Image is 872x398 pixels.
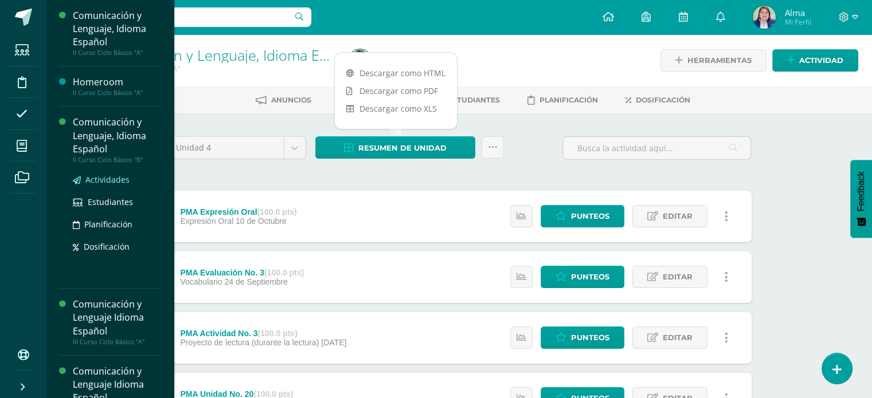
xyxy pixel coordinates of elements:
span: Mi Perfil [784,17,811,27]
a: Punteos [541,326,624,349]
img: 4ef993094213c5b03b2ee2ce6609450d.png [753,6,776,29]
div: III Curso Ciclo Básico "A" [73,338,160,346]
a: Descargar como XLS [335,100,457,117]
button: Feedback - Mostrar encuesta [850,160,872,238]
span: 10 de Octubre [236,216,287,226]
span: Planificación [539,96,598,104]
span: Dosificación [636,96,690,104]
span: Planificación [84,219,132,230]
div: Comunicación y Lenguaje, Idioma Español [73,9,160,49]
span: 24 de Septiembre [224,277,288,286]
span: Editar [663,327,693,348]
span: Anuncios [271,96,311,104]
span: Actividad [799,50,843,71]
span: Vocabulario [180,277,222,286]
a: Punteos [541,266,624,288]
a: Descargar como PDF [335,82,457,100]
span: Herramientas [687,50,752,71]
a: Estudiantes [431,91,500,109]
span: Expresión Oral [180,216,233,226]
strong: (100.0 pts) [257,207,296,216]
a: Planificación [527,91,598,109]
a: Unidad 4 [167,137,306,159]
input: Busca la actividad aquí... [563,137,750,159]
strong: (100.0 pts) [264,268,304,277]
span: Actividades [85,174,130,185]
a: Dosificación [625,91,690,109]
span: Editar [663,206,693,227]
a: Actividad [772,49,858,72]
a: Comunicación y Lenguaje, Idioma EspañolII Curso Ciclo Básico "B" [73,116,160,163]
span: Feedback [856,171,866,211]
a: Comunicación y Lenguaje Idioma EspañolIII Curso Ciclo Básico "A" [73,298,160,345]
a: Herramientas [660,49,767,72]
a: Punteos [541,205,624,227]
span: Estudiantes [88,196,133,207]
a: Resumen de unidad [315,136,475,159]
a: Comunicación y Lenguaje, Idioma Español [89,45,363,65]
a: Actividades [73,173,160,186]
a: Anuncios [256,91,311,109]
div: Comunicación y Lenguaje Idioma Español [73,298,160,337]
div: PMA Evaluación No. 3 [180,268,304,277]
a: Descargar como HTML [335,64,457,82]
div: PMA Expresión Oral [180,207,296,216]
span: Punteos [571,266,609,287]
div: II Curso Ciclo Básico 'A' [89,63,335,74]
a: Estudiantes [73,195,160,208]
span: Estudiantes [448,96,500,104]
span: Resumen de unidad [358,137,447,159]
div: II Curso Ciclo Básico "B" [73,156,160,164]
a: Comunicación y Lenguaje, Idioma EspañolII Curso Ciclo Básico "A" [73,9,160,57]
span: Dosificación [84,241,130,252]
a: Planificación [73,218,160,231]
div: Homeroom [73,76,160,89]
span: Editar [663,266,693,287]
div: II Curso Ciclo Básico "A" [73,49,160,57]
span: Unidad 4 [176,137,275,159]
div: II Curso Ciclo Básico "A" [73,89,160,97]
span: Punteos [571,206,609,227]
h1: Comunicación y Lenguaje, Idioma Español [89,47,335,63]
span: Proyecto de lectura (durante la lectura) [180,338,319,347]
a: Dosificación [73,240,160,253]
strong: (100.0 pts) [257,329,297,338]
div: Comunicación y Lenguaje, Idioma Español [73,116,160,155]
div: PMA Actividad No. 3 [180,329,346,338]
a: HomeroomII Curso Ciclo Básico "A" [73,76,160,97]
span: [DATE] [321,338,346,347]
input: Busca un usuario... [53,7,311,27]
span: Alma [784,7,811,18]
img: 4ef993094213c5b03b2ee2ce6609450d.png [349,49,372,72]
span: Punteos [571,327,609,348]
